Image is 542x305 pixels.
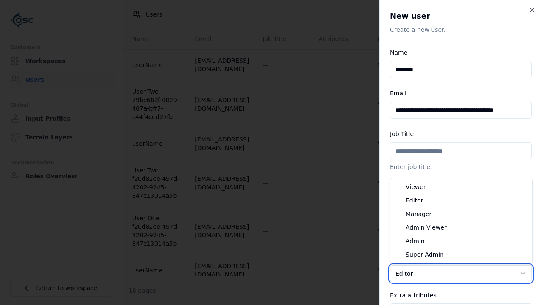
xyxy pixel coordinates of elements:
span: Viewer [406,183,426,191]
span: Super Admin [406,250,444,259]
span: Editor [406,196,423,205]
span: Admin Viewer [406,223,447,232]
span: Manager [406,210,431,218]
span: Admin [406,237,425,245]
